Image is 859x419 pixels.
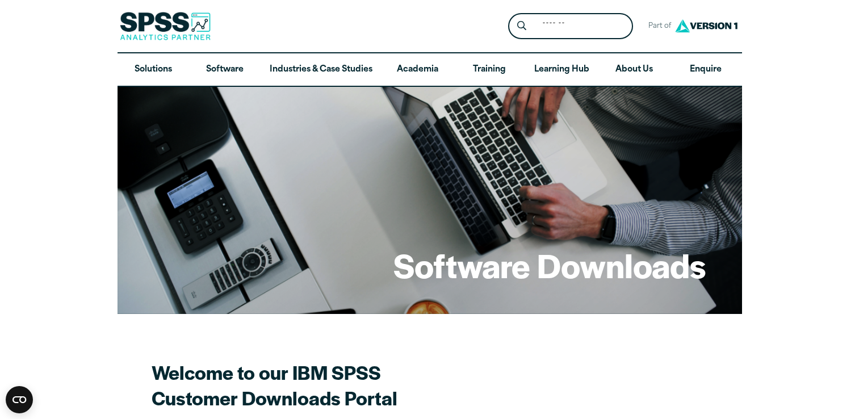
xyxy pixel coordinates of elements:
[6,386,33,413] button: Open CMP widget
[642,18,672,35] span: Part of
[393,243,706,287] h1: Software Downloads
[525,53,598,86] a: Learning Hub
[152,359,549,410] h2: Welcome to our IBM SPSS Customer Downloads Portal
[511,16,532,37] button: Search magnifying glass icon
[517,21,526,31] svg: Search magnifying glass icon
[670,53,741,86] a: Enquire
[118,53,189,86] a: Solutions
[189,53,261,86] a: Software
[598,53,670,86] a: About Us
[261,53,382,86] a: Industries & Case Studies
[382,53,453,86] a: Academia
[118,53,742,86] nav: Desktop version of site main menu
[672,15,740,36] img: Version1 Logo
[453,53,525,86] a: Training
[508,13,633,40] form: Site Header Search Form
[120,12,211,40] img: SPSS Analytics Partner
